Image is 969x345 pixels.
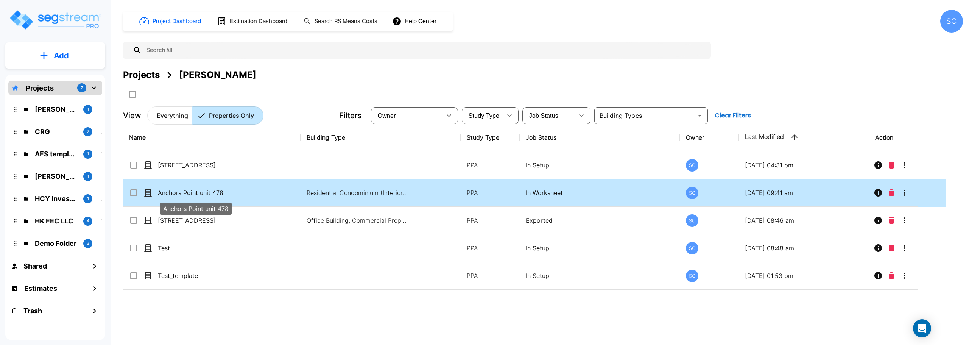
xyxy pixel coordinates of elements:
[24,283,57,293] h1: Estimates
[147,106,263,125] div: Platform
[467,244,514,253] p: PPA
[35,126,77,137] p: CRG
[526,244,673,253] p: In Setup
[597,110,693,121] input: Building Types
[526,271,673,280] p: In Setup
[158,216,234,225] p: [STREET_ADDRESS]
[686,270,698,282] div: SC
[520,124,679,151] th: Job Status
[897,213,912,228] button: More-Options
[315,17,377,26] h1: Search RS Means Costs
[467,161,514,170] p: PPA
[526,161,673,170] p: In Setup
[686,159,698,172] div: SC
[23,261,47,271] h1: Shared
[871,213,886,228] button: Info
[87,106,89,112] p: 1
[871,268,886,283] button: Info
[940,10,963,33] div: SC
[378,112,396,119] span: Owner
[686,187,698,199] div: SC
[192,106,263,125] button: Properties Only
[5,45,105,67] button: Add
[897,158,912,173] button: More-Options
[339,110,362,121] p: Filters
[524,105,574,126] div: Select
[35,194,77,204] p: HCY Investments LLC
[307,216,409,225] p: Office Building, Commercial Property Site
[745,244,863,253] p: [DATE] 08:48 am
[158,244,234,253] p: Test
[81,85,83,91] p: 7
[35,149,77,159] p: AFS templates
[467,188,514,197] p: PPA
[886,268,897,283] button: Delete
[142,42,707,59] input: Search All
[886,158,897,173] button: Delete
[871,240,886,256] button: Info
[886,185,897,200] button: Delete
[9,9,101,31] img: Logo
[87,151,89,157] p: 1
[739,124,869,151] th: Last Modified
[158,188,234,197] p: Anchors Point unit 478
[897,185,912,200] button: More-Options
[869,124,946,151] th: Action
[54,50,69,61] p: Add
[179,68,257,82] div: [PERSON_NAME]
[463,105,502,126] div: Select
[87,218,89,224] p: 4
[35,171,77,181] p: Mike Powell
[526,188,673,197] p: In Worksheet
[26,83,54,93] p: Projects
[163,204,229,213] p: Anchors Point unit 478
[372,105,441,126] div: Select
[469,112,499,119] span: Study Type
[712,108,754,123] button: Clear Filters
[467,216,514,225] p: PPA
[886,240,897,256] button: Delete
[87,195,89,202] p: 1
[391,14,439,28] button: Help Center
[680,124,739,151] th: Owner
[529,112,558,119] span: Job Status
[87,173,89,180] p: 1
[157,111,188,120] p: Everything
[467,271,514,280] p: PPA
[301,124,460,151] th: Building Type
[35,238,77,248] p: Demo Folder
[886,213,897,228] button: Delete
[686,242,698,254] div: SC
[23,306,42,316] h1: Trash
[158,271,234,280] p: Test_template
[871,158,886,173] button: Info
[123,68,160,82] div: Projects
[745,161,863,170] p: [DATE] 04:31 pm
[526,216,673,225] p: Exported
[209,111,254,120] p: Properties Only
[897,268,912,283] button: More-Options
[913,319,931,337] div: Open Intercom Messenger
[745,188,863,197] p: [DATE] 09:41 am
[136,13,205,30] button: Project Dashboard
[745,216,863,225] p: [DATE] 08:46 am
[745,271,863,280] p: [DATE] 01:53 pm
[153,17,201,26] h1: Project Dashboard
[123,124,301,151] th: Name
[461,124,520,151] th: Study Type
[214,13,291,29] button: Estimation Dashboard
[301,14,382,29] button: Search RS Means Costs
[307,188,409,197] p: Residential Condominium (Interior Only) (Short Term Residential Rental)
[123,110,141,121] p: View
[230,17,287,26] h1: Estimation Dashboard
[686,214,698,227] div: SC
[158,161,234,170] p: [STREET_ADDRESS]
[125,87,140,102] button: SelectAll
[87,128,89,135] p: 2
[147,106,193,125] button: Everything
[695,110,705,121] button: Open
[897,240,912,256] button: More-Options
[35,216,77,226] p: HK FEC LLC
[35,104,77,114] p: Brandon Monsanto
[87,240,89,247] p: 3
